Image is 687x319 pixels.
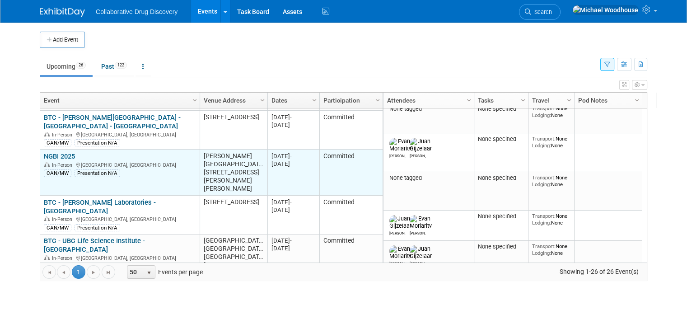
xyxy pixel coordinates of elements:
img: Evan Moriarity [389,245,411,260]
span: In-Person [52,162,75,168]
span: 122 [115,62,127,69]
img: ExhibitDay [40,8,85,17]
div: None specified [478,213,525,220]
img: In-Person Event [44,162,50,167]
a: Column Settings [258,93,268,106]
span: 26 [76,62,86,69]
td: Committed [319,196,383,235]
a: Column Settings [190,93,200,106]
div: Evan Moriarity [389,152,405,158]
span: - [290,114,292,121]
span: Go to the next page [90,269,97,276]
div: None tagged [387,174,471,182]
button: Add Event [40,32,85,48]
td: [STREET_ADDRESS] [200,196,267,235]
img: Juan Gijzelaar [410,138,432,152]
span: Go to the last page [105,269,112,276]
span: Transport: [532,105,556,112]
a: Column Settings [310,93,320,106]
a: Past122 [94,58,134,75]
span: Transport: [532,174,556,181]
span: Search [531,9,552,15]
div: Evan Moriarity [389,260,405,266]
img: Juan Gijzelaar [389,215,411,230]
a: Go to the last page [102,265,115,279]
div: CAN/MW [44,139,71,146]
div: [GEOGRAPHIC_DATA], [GEOGRAPHIC_DATA] [44,131,196,138]
a: Go to the previous page [57,265,70,279]
span: Transport: [532,136,556,142]
div: [DATE] [271,121,315,129]
div: Presentation N/A [75,224,120,231]
div: Presentation N/A [75,169,120,177]
div: Juan Gijzelaar [410,152,425,158]
span: Lodging: [532,112,551,118]
a: BTC - [PERSON_NAME][GEOGRAPHIC_DATA] - [GEOGRAPHIC_DATA] - [GEOGRAPHIC_DATA] [44,113,181,130]
div: None tagged [387,105,471,113]
a: Event [44,93,194,108]
img: In-Person Event [44,255,50,260]
div: None specified [478,174,525,182]
a: Tasks [478,93,522,108]
span: 1 [72,265,85,279]
a: BTC - UBC Life Science Institute - [GEOGRAPHIC_DATA] [44,237,145,253]
a: Pod Notes [578,93,636,108]
span: Lodging: [532,181,551,188]
span: Transport: [532,243,556,249]
a: Search [519,4,561,20]
a: Column Settings [464,93,474,106]
span: Transport: [532,213,556,219]
a: Attendees [387,93,468,108]
img: Michael Woodhouse [572,5,639,15]
span: Column Settings [519,97,527,104]
span: Lodging: [532,250,551,256]
div: [DATE] [271,206,315,214]
td: Committed [319,235,383,289]
span: Showing 1-26 of 26 Event(s) [551,265,647,278]
a: Column Settings [632,93,642,106]
div: None None [532,243,571,256]
span: Go to the previous page [60,269,67,276]
div: [GEOGRAPHIC_DATA], [GEOGRAPHIC_DATA] [44,161,196,169]
span: Column Settings [191,97,198,104]
div: None specified [478,136,525,143]
a: Column Settings [373,93,383,106]
img: Evan Moriarity [389,138,411,152]
div: None specified [478,105,525,113]
td: [PERSON_NAME][GEOGRAPHIC_DATA], [STREET_ADDRESS][PERSON_NAME][PERSON_NAME] [200,150,267,196]
div: Evan Moriarity [410,230,425,235]
div: [GEOGRAPHIC_DATA], [GEOGRAPHIC_DATA] [44,215,196,223]
div: [DATE] [271,152,315,160]
a: Travel [532,93,568,108]
div: [GEOGRAPHIC_DATA], [GEOGRAPHIC_DATA] [44,254,196,262]
span: Lodging: [532,220,551,226]
span: - [290,237,292,244]
span: Column Settings [311,97,318,104]
a: Go to the first page [42,265,56,279]
span: select [145,269,153,277]
td: [GEOGRAPHIC_DATA], [GEOGRAPHIC_DATA], [GEOGRAPHIC_DATA], [GEOGRAPHIC_DATA], [GEOGRAPHIC_DATA] [200,235,267,289]
span: In-Person [52,255,75,261]
div: None None [532,136,571,149]
a: Dates [271,93,313,108]
a: Upcoming26 [40,58,93,75]
span: Go to the first page [46,269,53,276]
img: Evan Moriarity [410,215,432,230]
span: Column Settings [465,97,472,104]
div: [DATE] [271,113,315,121]
a: Participation [323,93,377,108]
td: Committed [319,111,383,150]
img: In-Person Event [44,132,50,136]
a: Column Settings [565,93,575,106]
span: 50 [127,266,143,278]
div: [DATE] [271,198,315,206]
span: Column Settings [259,97,266,104]
div: None specified [478,243,525,250]
div: [DATE] [271,244,315,252]
img: In-Person Event [44,216,50,221]
div: None None [532,105,571,118]
span: Collaborative Drug Discovery [96,8,178,15]
span: Events per page [116,265,212,279]
div: Juan Gijzelaar [389,230,405,235]
div: CAN/MW [44,169,71,177]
